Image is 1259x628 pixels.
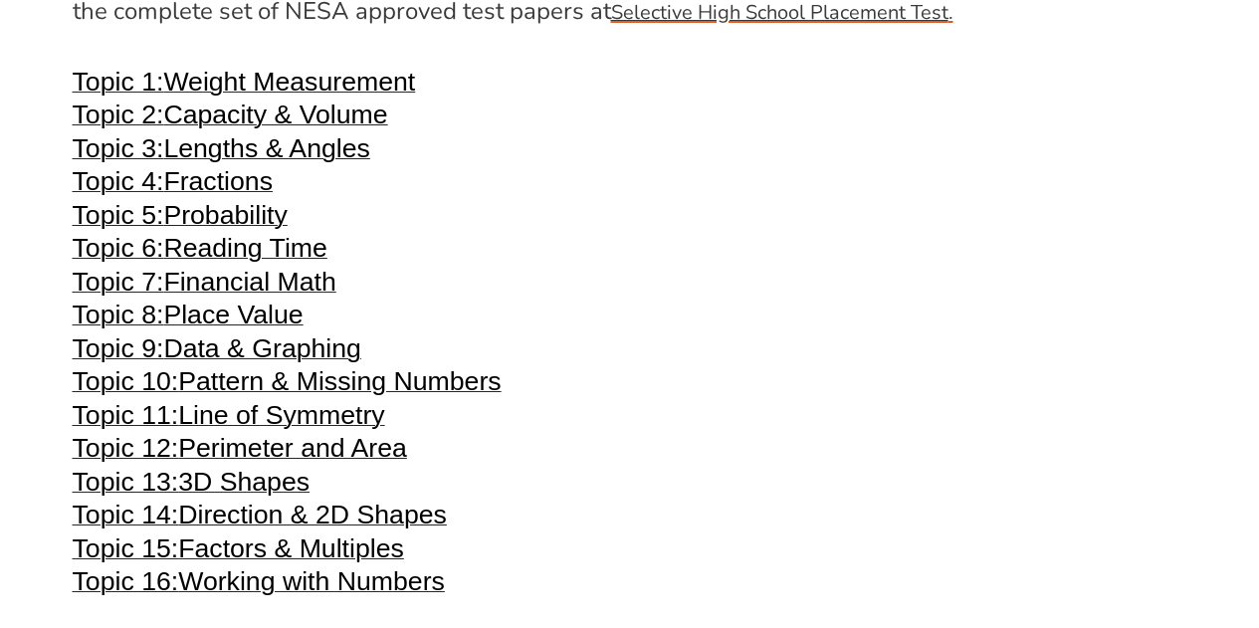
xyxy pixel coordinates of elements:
span: Data & Graphing [163,333,361,363]
span: Direction & 2D Shapes [178,500,447,529]
span: Fractions [163,166,273,196]
a: Topic 11:Line of Symmetry [73,409,385,429]
a: Topic 16:Working with Numbers [73,575,445,595]
span: Place Value [163,300,303,329]
a: Topic 10:Pattern & Missing Numbers [73,375,502,395]
a: Topic 14:Direction & 2D Shapes [73,509,447,528]
div: 聊天小组件 [907,403,1259,628]
span: Topic 13: [73,467,179,497]
span: Financial Math [163,267,335,297]
a: Topic 6:Reading Time [73,242,327,262]
span: Pattern & Missing Numbers [178,366,501,396]
a: Topic 7:Financial Math [73,276,336,296]
span: Probability [163,200,287,230]
span: Topic 4: [73,166,164,196]
span: Topic 10: [73,366,179,396]
a: Topic 15:Factors & Multiples [73,542,404,562]
span: Weight Measurement [163,67,415,97]
a: Topic 1:Weight Measurement [73,76,416,96]
span: Topic 14: [73,500,179,529]
span: Topic 11: [73,400,179,430]
a: Topic 2:Capacity & Volume [73,108,388,128]
span: Capacity & Volume [163,100,387,129]
span: Topic 3: [73,133,164,163]
span: Topic 6: [73,233,164,263]
span: Topic 1: [73,67,164,97]
span: Topic 15: [73,533,179,563]
a: Topic 5:Probability [73,209,288,229]
span: 3D Shapes [178,467,310,497]
a: Topic 12:Perimeter and Area [73,442,407,462]
span: Factors & Multiples [178,533,404,563]
span: Lengths & Angles [163,133,369,163]
a: Topic 3:Lengths & Angles [73,142,370,162]
a: Topic 9:Data & Graphing [73,342,361,362]
span: Topic 7: [73,267,164,297]
a: Topic 13:3D Shapes [73,476,311,496]
span: Working with Numbers [178,566,445,596]
span: Reading Time [163,233,326,263]
span: Topic 8: [73,300,164,329]
span: Topic 2: [73,100,164,129]
span: Perimeter and Area [178,433,407,463]
span: Topic 12: [73,433,179,463]
a: Topic 4:Fractions [73,175,274,195]
iframe: Chat Widget [907,403,1259,628]
a: Topic 8:Place Value [73,309,304,328]
span: Topic 9: [73,333,164,363]
span: Line of Symmetry [178,400,384,430]
span: Topic 5: [73,200,164,230]
span: Topic 16: [73,566,179,596]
